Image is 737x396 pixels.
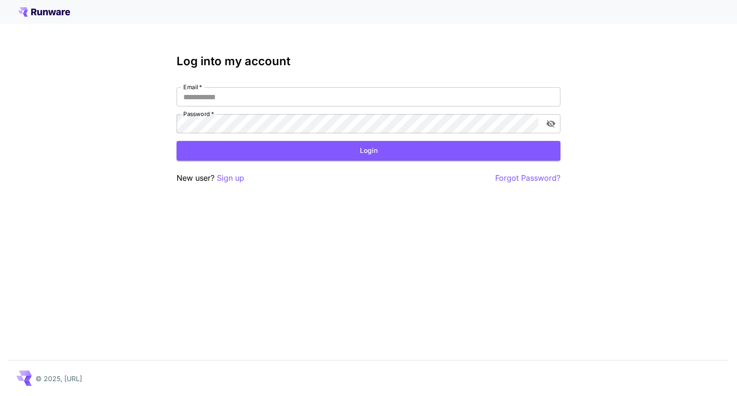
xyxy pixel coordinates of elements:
[177,141,560,161] button: Login
[183,83,202,91] label: Email
[542,115,559,132] button: toggle password visibility
[36,373,82,384] p: © 2025, [URL]
[217,172,244,184] button: Sign up
[183,110,214,118] label: Password
[177,172,244,184] p: New user?
[495,172,560,184] button: Forgot Password?
[177,55,560,68] h3: Log into my account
